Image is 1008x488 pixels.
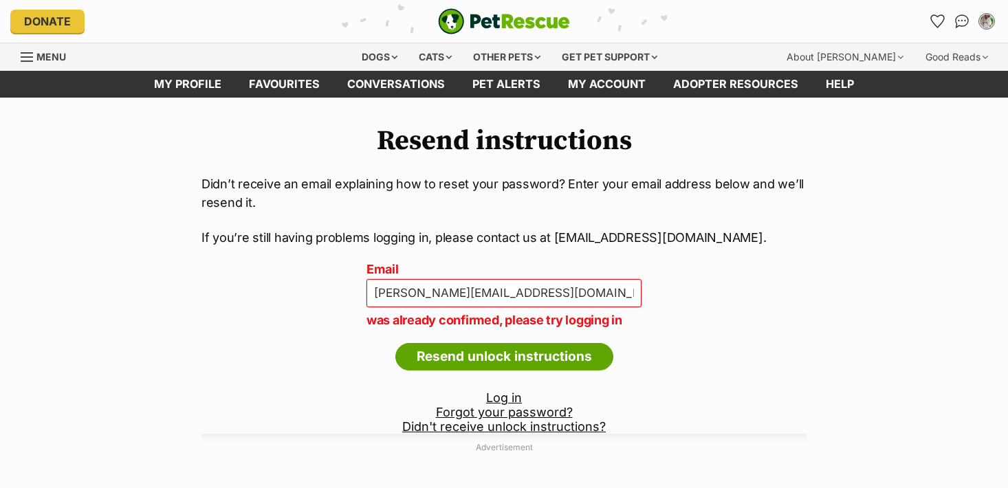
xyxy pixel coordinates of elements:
a: conversations [333,71,459,98]
a: Didn't receive unlock instructions? [402,419,606,434]
p: Didn’t receive an email explaining how to reset your password? Enter your email address below and... [201,175,807,212]
a: Adopter resources [659,71,812,98]
a: Log in [486,390,522,405]
a: Pet alerts [459,71,554,98]
div: Other pets [463,43,550,71]
p: was already confirmed, please try logging in [366,311,642,329]
button: My account [976,10,998,32]
img: chat-41dd97257d64d25036548639549fe6c8038ab92f7586957e7f3b1b290dea8141.svg [955,14,969,28]
a: Help [812,71,868,98]
div: Dogs [352,43,407,71]
p: If you’re still having problems logging in, please contact us at [EMAIL_ADDRESS][DOMAIN_NAME]. [201,228,807,247]
div: Get pet support [552,43,667,71]
a: Favourites [926,10,948,32]
a: Favourites [235,71,333,98]
div: Good Reads [916,43,998,71]
a: Conversations [951,10,973,32]
a: Forgot your password? [436,405,573,419]
div: About [PERSON_NAME] [777,43,913,71]
ul: Account quick links [926,10,998,32]
a: My account [554,71,659,98]
img: Tricia Damé profile pic [980,14,994,28]
span: Menu [36,51,66,63]
a: Menu [21,43,76,68]
a: Donate [10,10,85,33]
img: logo-e224e6f780fb5917bec1dbf3a21bbac754714ae5b6737aabdf751b685950b380.svg [438,8,570,34]
h1: Resend instructions [201,125,807,157]
a: My profile [140,71,235,98]
a: PetRescue [438,8,570,34]
label: Email [366,263,642,277]
input: Resend unlock instructions [395,343,613,370]
div: Cats [409,43,461,71]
